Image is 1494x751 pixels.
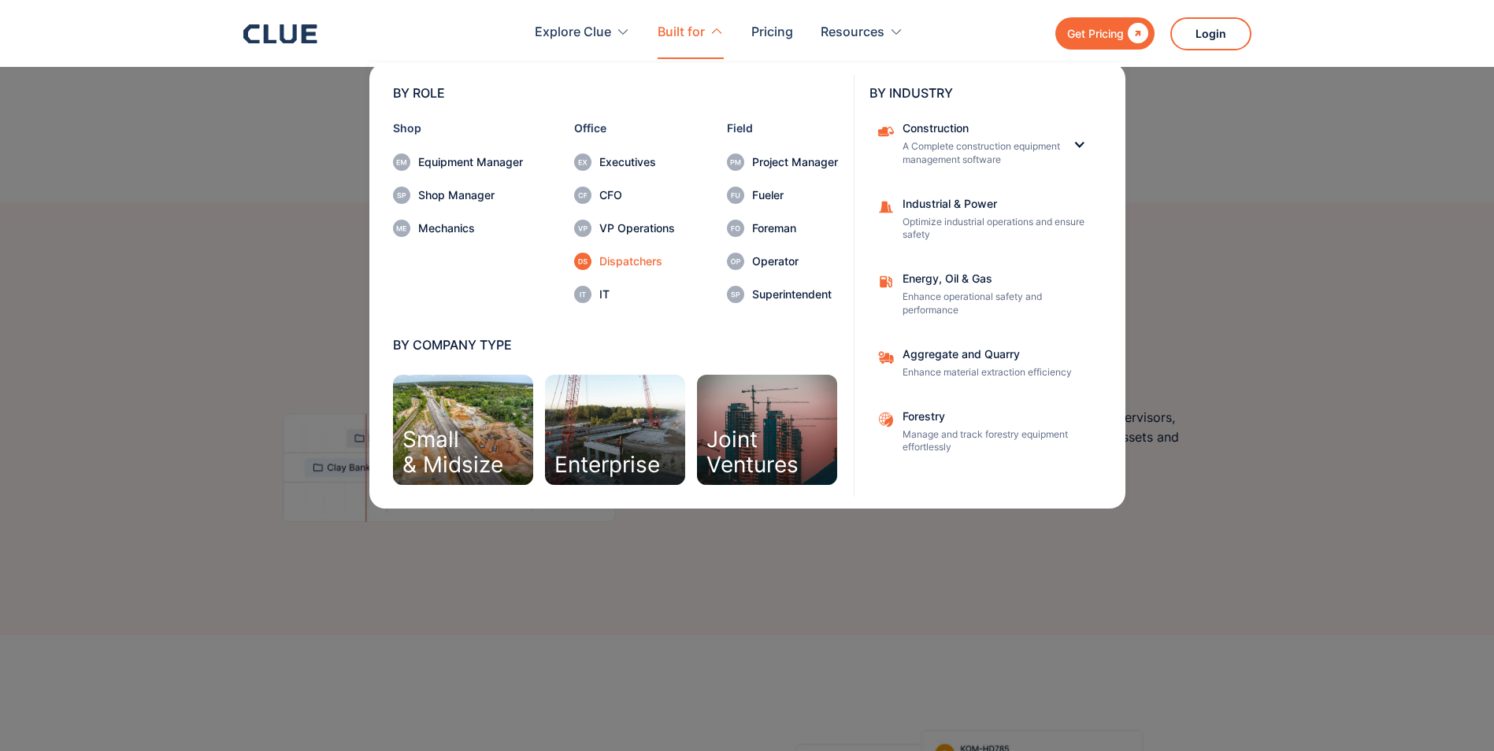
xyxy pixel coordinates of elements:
[574,253,675,270] a: Dispatchers
[877,349,895,366] img: Aggregate and Quarry
[1124,24,1148,43] div: 
[393,375,533,485] a: Small& Midsize
[706,427,799,477] div: Joint Ventures
[574,187,675,204] a: CFO
[599,190,675,201] div: CFO
[418,190,523,201] div: Shop Manager
[393,154,523,171] a: Equipment Manager
[903,290,1092,317] p: Enhance operational safety and performance
[727,286,838,303] a: Superintendent
[1170,17,1251,50] a: Login
[821,8,903,57] div: Resources
[877,198,895,216] img: Construction cone icon
[903,273,1092,284] div: Energy, Oil & Gas
[574,220,675,237] a: VP Operations
[599,157,675,168] div: Executives
[697,375,837,485] a: JointVentures
[393,339,838,351] div: BY COMPANY TYPE
[869,265,1102,325] a: Energy, Oil & GasEnhance operational safety and performance
[869,87,1102,99] div: BY INDUSTRY
[727,123,838,134] div: Field
[402,427,503,477] div: Small & Midsize
[903,366,1092,379] p: Enhance material extraction efficiency
[903,428,1092,455] p: Manage and track forestry equipment effortlessly
[727,154,838,171] a: Project Manager
[554,453,660,477] div: Enterprise
[869,115,1070,175] a: ConstructionA Complete construction equipment management software
[393,220,523,237] a: Mechanics
[658,8,705,57] div: Built for
[903,198,1092,209] div: Industrial & Power
[545,375,685,485] a: Enterprise
[243,59,1251,509] nav: Built for
[869,115,1102,175] div: ConstructionConstructionA Complete construction equipment management software
[535,8,611,57] div: Explore Clue
[869,191,1102,250] a: Industrial & PowerOptimize industrial operations and ensure safety
[393,123,523,134] div: Shop
[658,8,724,57] div: Built for
[393,87,838,99] div: BY ROLE
[599,256,675,267] div: Dispatchers
[752,157,838,168] div: Project Manager
[393,187,523,204] a: Shop Manager
[1055,17,1155,50] a: Get Pricing
[599,289,675,300] div: IT
[535,8,630,57] div: Explore Clue
[418,223,523,234] div: Mechanics
[574,123,675,134] div: Office
[599,223,675,234] div: VP Operations
[418,157,523,168] div: Equipment Manager
[752,256,838,267] div: Operator
[727,220,838,237] a: Foreman
[574,286,675,303] a: IT
[903,411,1092,422] div: Forestry
[821,8,884,57] div: Resources
[903,123,1060,134] div: Construction
[752,190,838,201] div: Fueler
[903,349,1092,360] div: Aggregate and Quarry
[869,403,1102,463] a: ForestryManage and track forestry equipment effortlessly
[903,216,1092,242] p: Optimize industrial operations and ensure safety
[574,154,675,171] a: Executives
[752,223,838,234] div: Foreman
[877,273,895,290] img: fleet fuel icon
[752,289,838,300] div: Superintendent
[869,341,1102,387] a: Aggregate and QuarryEnhance material extraction efficiency
[877,123,895,140] img: Construction
[1067,24,1124,43] div: Get Pricing
[877,411,895,428] img: Aggregate and Quarry
[727,253,838,270] a: Operator
[727,187,838,204] a: Fueler
[751,8,793,57] a: Pricing
[903,140,1060,167] p: A Complete construction equipment management software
